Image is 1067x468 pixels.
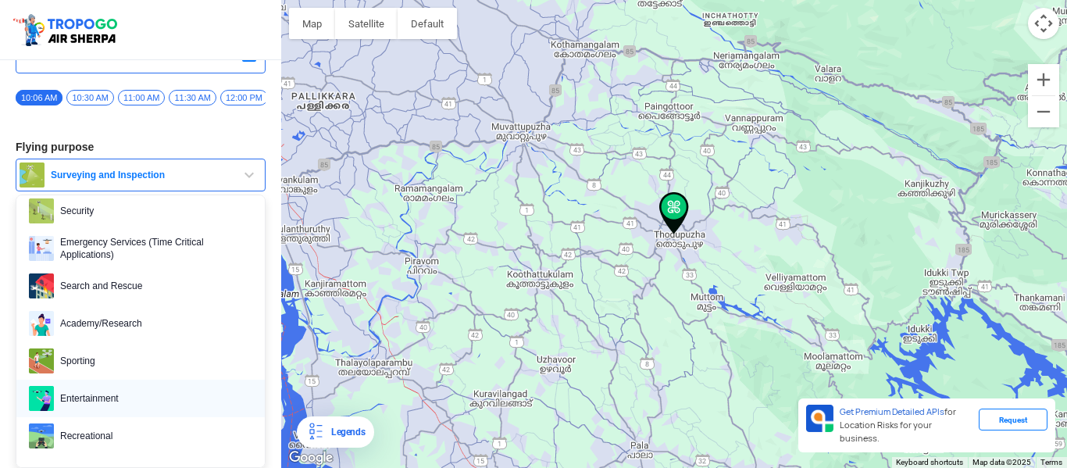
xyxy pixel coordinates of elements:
[54,236,252,261] span: Emergency Services (Time Critical Applications)
[306,423,325,441] img: Legends
[16,141,266,152] h3: Flying purpose
[12,12,123,48] img: ic_tgdronemaps.svg
[220,90,268,105] span: 12:00 PM
[29,311,54,336] img: acadmey.png
[29,198,54,223] img: security.png
[45,169,240,181] span: Surveying and Inspection
[833,405,979,446] div: for Location Risks for your business.
[29,423,54,448] img: recreational.png
[54,198,252,223] span: Security
[972,458,1031,466] span: Map data ©2025
[896,457,963,468] button: Keyboard shortcuts
[118,90,165,105] span: 11:00 AM
[16,90,62,105] span: 10:06 AM
[29,273,54,298] img: rescue.png
[20,163,45,188] img: survey.png
[289,8,335,39] button: Show street map
[325,423,365,441] div: Legends
[29,386,54,411] img: enterteinment.png
[335,8,398,39] button: Show satellite imagery
[54,348,252,373] span: Sporting
[54,273,252,298] span: Search and Rescue
[285,448,337,468] img: Google
[16,195,266,468] ul: Surveying and Inspection
[1040,458,1062,466] a: Terms
[1028,8,1059,39] button: Map camera controls
[54,423,252,448] span: Recreational
[169,90,216,105] span: 11:30 AM
[1028,64,1059,95] button: Zoom in
[54,386,252,411] span: Entertainment
[1028,96,1059,127] button: Zoom out
[29,236,54,261] img: emergency.png
[16,159,266,191] button: Surveying and Inspection
[285,448,337,468] a: Open this area in Google Maps (opens a new window)
[29,348,54,373] img: sporting.png
[54,311,252,336] span: Academy/Research
[66,90,113,105] span: 10:30 AM
[806,405,833,432] img: Premium APIs
[840,406,944,417] span: Get Premium Detailed APIs
[979,409,1047,430] div: Request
